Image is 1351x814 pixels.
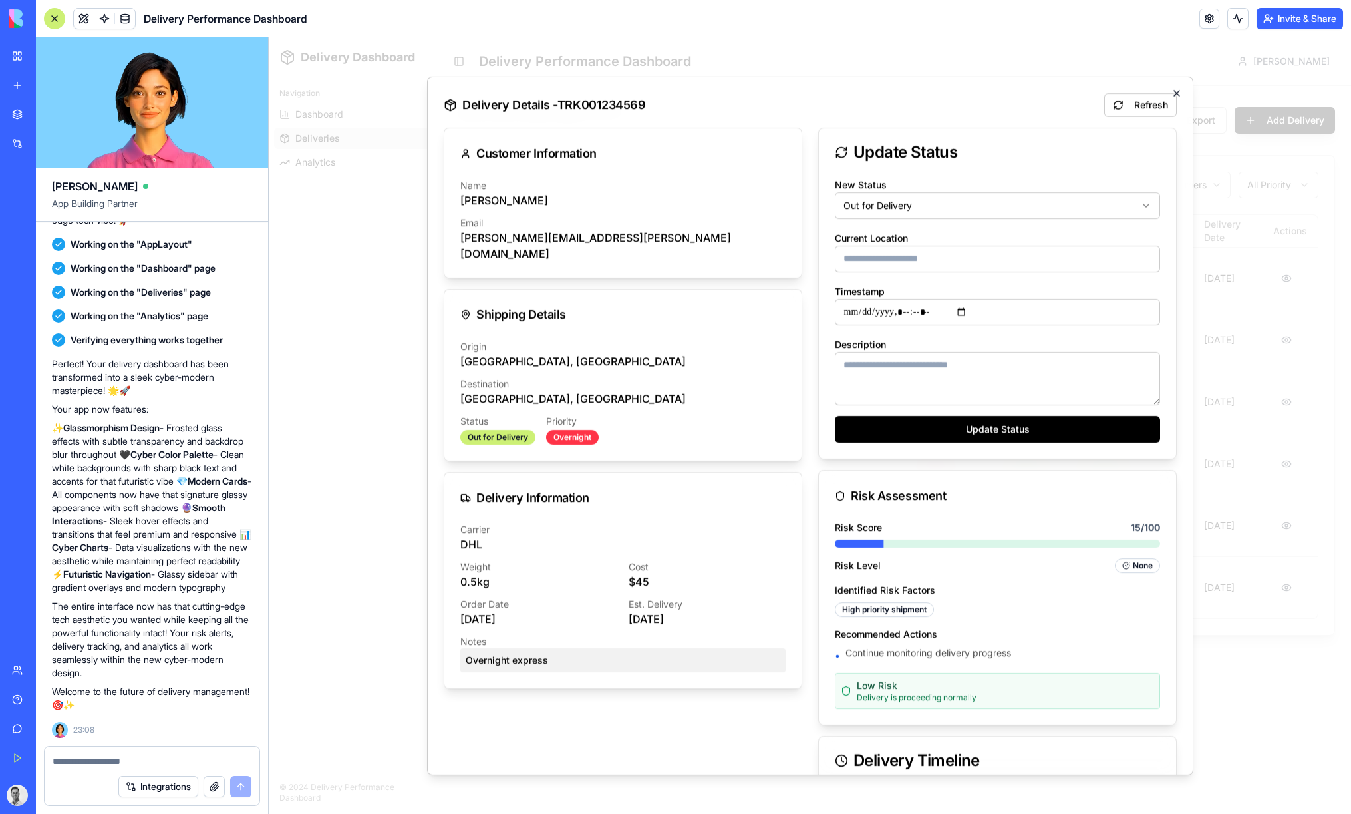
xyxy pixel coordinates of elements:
p: Welcome to the future of delivery management! 🎯✨ [52,685,252,712]
p: [PERSON_NAME] [192,154,517,170]
button: Invite & Share [1257,8,1343,29]
span: Risk Score [566,483,613,497]
div: Update Status [566,106,891,122]
p: Order Date [192,560,349,573]
div: Shipping Details [192,268,517,286]
p: Perfect! Your delivery dashboard has been transformed into a sleek cyber-modern masterpiece! 🌟🚀 [52,357,252,397]
p: 0.5 kg [192,536,349,552]
span: Working on the "Analytics" page [71,309,208,323]
p: $ 45 [359,536,517,552]
span: Working on the "Deliveries" page [71,286,211,299]
p: Name [192,141,517,154]
img: ACg8ocKYhQsugEjqW7uFDjVXI5cXX67rjLvNPTP-xeWasuboqj6KaG7E=s96-c [7,785,28,806]
p: Priority [277,377,330,390]
strong: Cyber Charts [52,542,108,553]
p: Notes [192,597,517,610]
p: Est. Delivery [359,560,517,573]
span: Risk Level [566,521,612,534]
p: Recommended Actions [566,590,891,603]
p: [PERSON_NAME][EMAIL_ADDRESS][PERSON_NAME][DOMAIN_NAME] [192,192,517,224]
p: The entire interface now has that cutting-edge tech aesthetic you wanted while keeping all the po... [52,600,252,680]
label: Description [566,301,617,312]
p: Overnight express [192,610,517,634]
p: ✨ - Frosted glass effects with subtle transparency and backdrop blur throughout 🖤 - Clean white b... [52,421,252,594]
p: Origin [192,302,517,315]
img: logo [9,9,92,28]
button: Refresh [835,55,908,79]
span: • [566,611,571,624]
div: Out for Delivery [192,392,267,407]
span: [PERSON_NAME] [52,178,138,194]
p: DHL [192,499,517,514]
strong: Modern Cards [188,475,247,487]
div: Risk Assessment [566,449,891,467]
div: Overnight [277,392,330,407]
button: Update Status [566,378,891,405]
p: Status [192,377,267,390]
label: Current Location [566,194,639,206]
div: None [846,520,891,535]
p: Identified Risk Factors [566,546,891,559]
span: Working on the "Dashboard" page [71,262,216,275]
p: Email [192,178,517,192]
iframe: To enrich screen reader interactions, please activate Accessibility in Grammarly extension settings [269,37,1351,814]
div: High priority shipment [566,564,665,579]
p: [DATE] [192,573,349,589]
p: Weight [192,522,349,536]
p: Cost [359,522,517,536]
strong: Cyber Color Palette [130,449,214,460]
span: Verifying everything works together [71,333,223,347]
p: [GEOGRAPHIC_DATA], [GEOGRAPHIC_DATA] [192,315,517,331]
strong: Futuristic Navigation [63,568,151,580]
span: 15 /100 [862,483,891,497]
p: Carrier [192,485,517,499]
strong: Glassmorphism Design [63,422,160,433]
label: New Status [566,141,618,152]
p: Delivery is proceeding normally [588,654,885,665]
div: Delivery Timeline [566,715,891,731]
p: [GEOGRAPHIC_DATA], [GEOGRAPHIC_DATA] [192,353,517,369]
p: Destination [192,339,517,353]
p: [DATE] [359,573,517,589]
label: Timestamp [566,248,616,259]
span: Delivery Performance Dashboard [144,11,307,27]
button: Integrations [118,776,198,797]
span: Continue monitoring delivery progress [577,608,742,622]
span: 23:08 [73,725,94,735]
div: Customer Information [192,106,517,125]
img: Ella_00000_wcx2te.png [52,722,68,738]
div: Delivery Information [192,451,517,469]
span: App Building Partner [52,197,252,221]
p: Your app now features: [52,403,252,416]
span: Working on the "AppLayout" [71,238,192,251]
p: Low Risk [588,641,885,654]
